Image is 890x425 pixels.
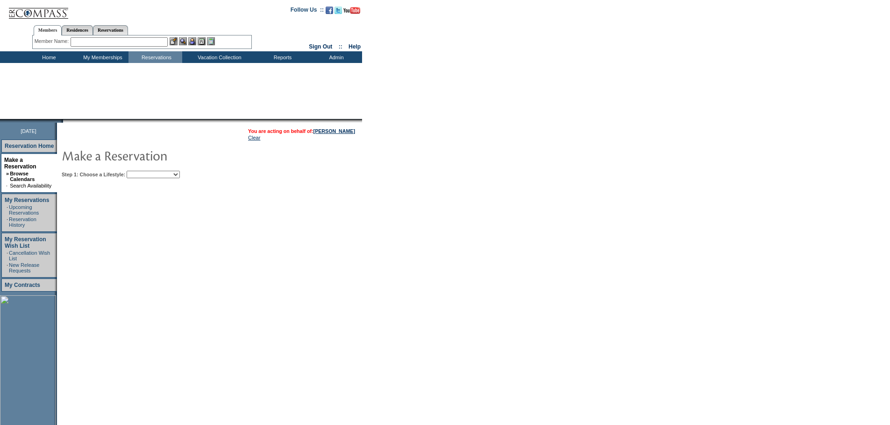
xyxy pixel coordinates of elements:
a: Search Availability [10,183,51,188]
a: Residences [62,25,93,35]
img: Become our fan on Facebook [326,7,333,14]
a: Sign Out [309,43,332,50]
td: Admin [308,51,362,63]
td: Follow Us :: [291,6,324,17]
a: [PERSON_NAME] [313,128,355,134]
b: Step 1: Choose a Lifestyle: [62,172,125,177]
img: Follow us on Twitter [335,7,342,14]
a: Cancellation Wish List [9,250,50,261]
td: Vacation Collection [182,51,255,63]
img: Impersonate [188,37,196,45]
a: New Release Requests [9,262,39,273]
img: b_edit.gif [170,37,178,45]
td: · [7,216,8,228]
td: · [6,183,9,188]
img: pgTtlMakeReservation.gif [62,146,249,165]
a: Reservations [93,25,128,35]
a: Members [34,25,62,35]
a: Browse Calendars [10,171,35,182]
b: » [6,171,9,176]
a: My Reservation Wish List [5,236,46,249]
td: My Memberships [75,51,128,63]
a: Become our fan on Facebook [326,9,333,15]
a: Reservation Home [5,143,54,149]
img: blank.gif [63,119,64,123]
td: · [7,250,8,261]
a: Reservation History [9,216,36,228]
td: · [7,262,8,273]
img: Subscribe to our YouTube Channel [343,7,360,14]
a: Upcoming Reservations [9,204,39,216]
a: Follow us on Twitter [335,9,342,15]
a: My Reservations [5,197,49,203]
td: Reports [255,51,308,63]
a: Make a Reservation [4,157,36,170]
a: Subscribe to our YouTube Channel [343,9,360,15]
td: Home [21,51,75,63]
img: promoShadowLeftCorner.gif [60,119,63,123]
span: :: [339,43,342,50]
img: b_calculator.gif [207,37,215,45]
img: View [179,37,187,45]
a: Clear [248,135,260,140]
span: You are acting on behalf of: [248,128,355,134]
div: Member Name: [35,37,71,45]
a: My Contracts [5,282,40,288]
td: · [7,204,8,216]
td: Reservations [128,51,182,63]
span: [DATE] [21,128,36,134]
img: Reservations [198,37,206,45]
a: Help [349,43,361,50]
